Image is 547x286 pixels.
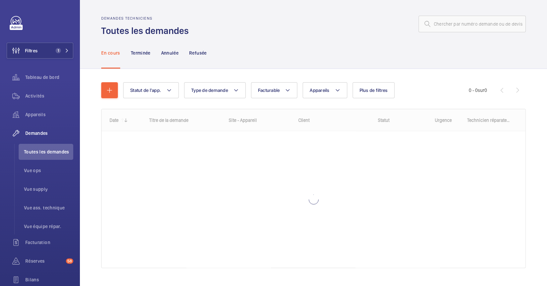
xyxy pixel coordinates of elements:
[101,50,120,56] p: En cours
[24,204,73,211] span: Vue ass. technique
[191,88,228,93] span: Type de demande
[24,167,73,174] span: Vue ops
[310,88,329,93] span: Appareils
[251,82,298,98] button: Facturable
[101,16,193,21] h2: Demandes techniciens
[184,82,246,98] button: Type de demande
[123,82,179,98] button: Statut de l'app.
[131,50,150,56] p: Terminée
[189,50,206,56] p: Refusée
[25,111,73,118] span: Appareils
[303,82,347,98] button: Appareils
[478,88,484,93] span: sur
[25,130,73,137] span: Demandes
[25,93,73,99] span: Activités
[56,48,61,53] span: 1
[360,88,388,93] span: Plus de filtres
[66,258,73,264] span: 58
[25,276,73,283] span: Bilans
[161,50,178,56] p: Annulée
[24,186,73,192] span: Vue supply
[7,43,73,59] button: Filtres1
[24,223,73,230] span: Vue équipe répar.
[101,25,193,37] h1: Toutes les demandes
[25,258,63,264] span: Réserves
[24,148,73,155] span: Toutes les demandes
[469,88,487,93] span: 0 - 0 0
[130,88,161,93] span: Statut de l'app.
[418,16,526,32] input: Chercher par numéro demande ou de devis
[353,82,395,98] button: Plus de filtres
[25,47,38,54] span: Filtres
[25,239,73,246] span: Facturation
[258,88,280,93] span: Facturable
[25,74,73,81] span: Tableau de bord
